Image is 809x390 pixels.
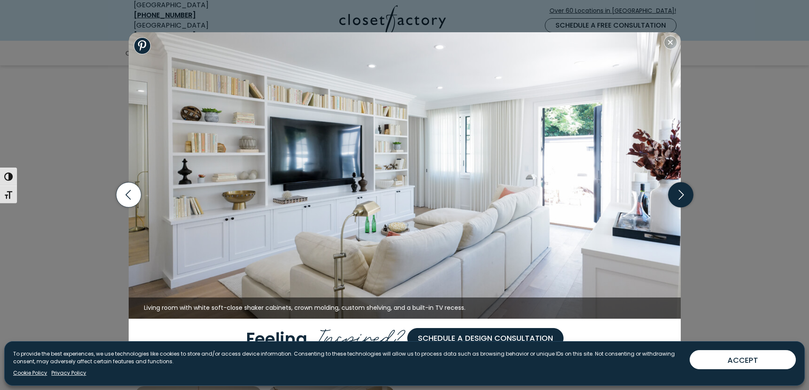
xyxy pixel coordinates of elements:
a: Schedule a Design Consultation [407,328,564,348]
figcaption: Living room with white soft-close shaker cabinets, crown molding, custom shelving, and a built-in... [129,297,681,319]
p: To provide the best experiences, we use technologies like cookies to store and/or access device i... [13,350,683,365]
a: Share to Pinterest [134,37,151,54]
button: Close modal [664,36,677,49]
img: Living room with built in white shaker cabinets and book shelves [129,32,681,319]
a: Cookie Policy [13,369,47,377]
a: Privacy Policy [51,369,86,377]
span: Inspired? [312,318,407,352]
span: Feeling [246,327,307,351]
button: ACCEPT [690,350,796,369]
